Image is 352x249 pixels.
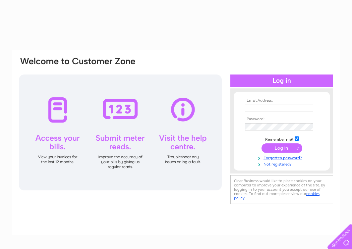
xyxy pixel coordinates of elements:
[243,98,320,103] th: Email Address:
[262,143,302,153] input: Submit
[234,191,320,200] a: cookies policy
[230,175,333,204] div: Clear Business would like to place cookies on your computer to improve your experience of the sit...
[245,154,320,161] a: Forgotten password?
[243,135,320,142] td: Remember me?
[245,161,320,167] a: Not registered?
[243,117,320,122] th: Password:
